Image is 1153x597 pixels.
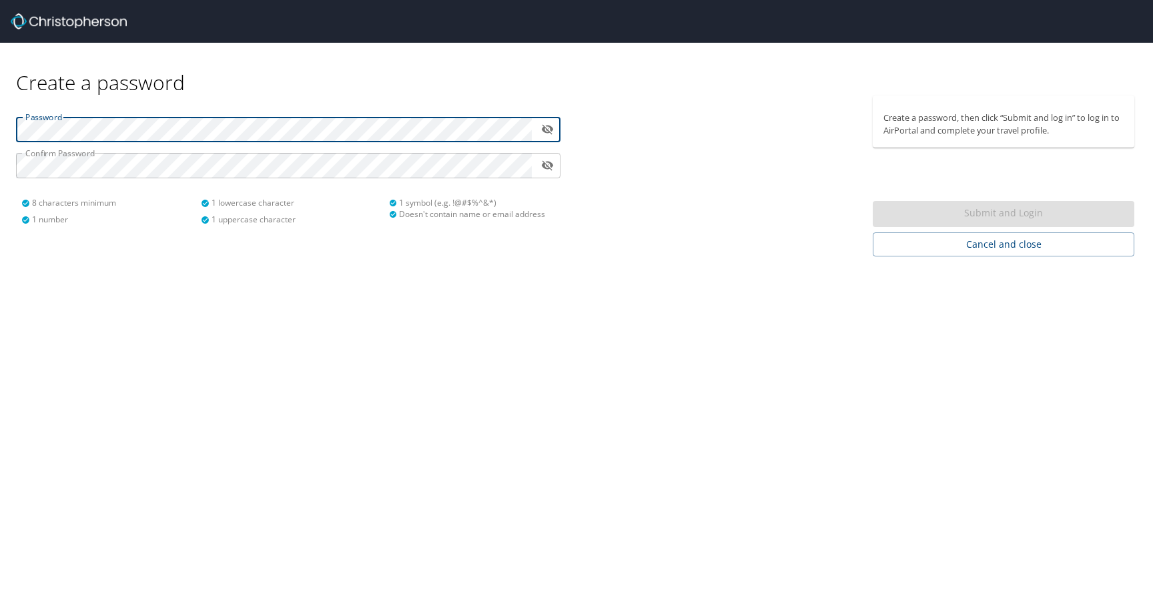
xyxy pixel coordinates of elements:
div: 1 uppercase character [201,214,380,225]
span: Cancel and close [883,236,1124,253]
div: 1 number [21,214,201,225]
button: toggle password visibility [537,119,558,140]
div: Doesn't contain name or email address [389,208,552,220]
div: 1 lowercase character [201,197,380,208]
button: toggle password visibility [537,155,558,176]
div: Create a password [16,43,1137,95]
p: Create a password, then click “Submit and log in” to log in to AirPortal and complete your travel... [883,112,1124,137]
div: 1 symbol (e.g. !@#$%^&*) [389,197,552,208]
button: Cancel and close [873,232,1134,257]
div: 8 characters minimum [21,197,201,208]
img: Christopherson_logo_rev.png [11,13,127,29]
